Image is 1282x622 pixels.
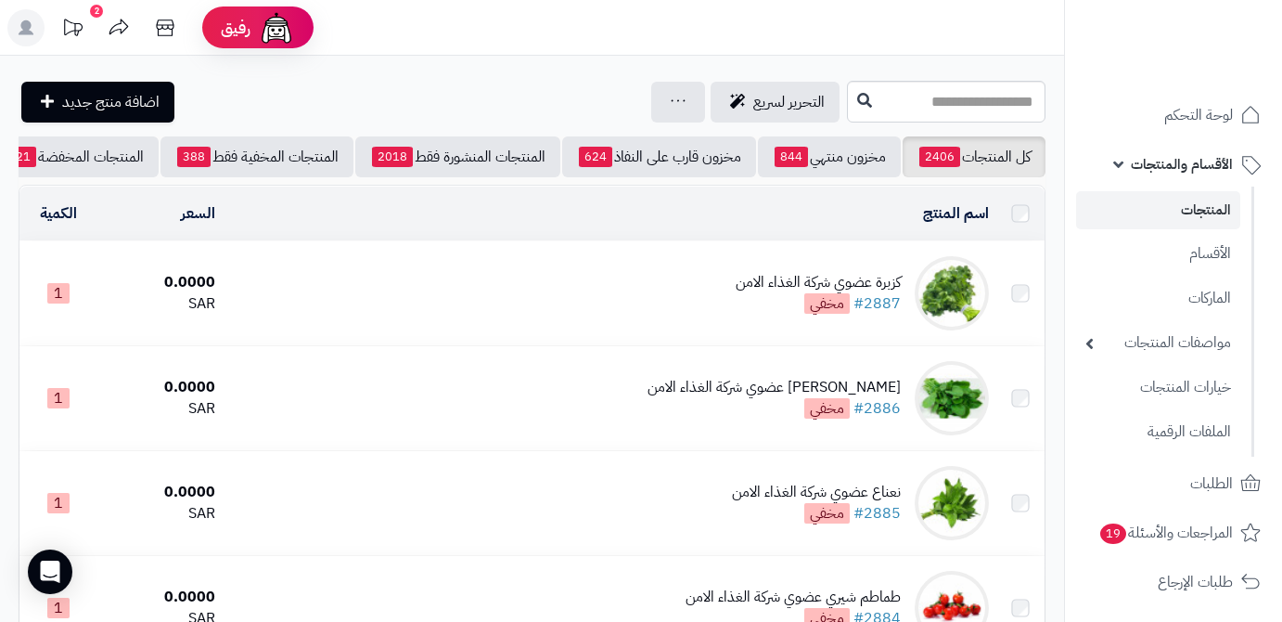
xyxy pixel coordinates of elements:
[1131,151,1233,177] span: الأقسام والمنتجات
[105,377,215,398] div: 0.0000
[355,136,560,177] a: المنتجات المنشورة فقط2018
[47,388,70,408] span: 1
[47,493,70,513] span: 1
[1076,323,1240,363] a: مواصفات المنتجات
[1076,234,1240,274] a: الأقسام
[90,5,103,18] div: 2
[562,136,756,177] a: مخزون قارب على النفاذ624
[40,202,77,225] a: الكمية
[21,82,174,123] a: اضافة منتج جديد
[105,503,215,525] div: SAR
[105,398,215,420] div: SAR
[372,147,413,167] span: 2018
[853,397,901,420] a: #2886
[804,293,850,314] span: مخفي
[1076,279,1240,318] a: الماركات
[775,147,808,167] span: 844
[853,292,901,315] a: #2887
[1156,52,1264,91] img: logo-2.png
[62,91,160,113] span: اضافة منتج جديد
[47,283,70,304] span: 1
[1076,511,1271,555] a: المراجعات والأسئلة19
[105,587,215,608] div: 0.0000
[1190,471,1233,497] span: الطلبات
[1100,524,1126,544] span: 19
[758,136,901,177] a: مخزون منتهي844
[804,398,850,419] span: مخفي
[47,598,70,618] span: 1
[1076,93,1271,137] a: لوحة التحكم
[1076,412,1240,452] a: الملفات الرقمية
[579,147,612,167] span: 624
[711,82,840,123] a: التحرير لسريع
[923,202,989,225] a: اسم المنتج
[647,377,901,398] div: [PERSON_NAME] عضوي شركة الغذاء الامن
[1076,560,1271,604] a: طلبات الإرجاع
[1076,191,1240,229] a: المنتجات
[915,361,989,435] img: جرجير عضوي شركة الغذاء الامن
[258,9,295,46] img: ai-face.png
[853,502,901,525] a: #2885
[105,272,215,293] div: 0.0000
[49,9,96,51] a: تحديثات المنصة
[1076,368,1240,408] a: خيارات المنتجات
[915,256,989,330] img: كزبرة عضوي شركة الغذاء الامن
[736,272,901,293] div: كزبرة عضوي شركة الغذاء الامن
[1164,102,1233,128] span: لوحة التحكم
[903,136,1045,177] a: كل المنتجات2406
[1098,520,1233,546] span: المراجعات والأسئلة
[221,17,250,39] span: رفيق
[28,550,72,594] div: Open Intercom Messenger
[1076,461,1271,506] a: الطلبات
[181,202,215,225] a: السعر
[753,91,825,113] span: التحرير لسريع
[919,147,960,167] span: 2406
[732,482,901,503] div: نعناع عضوي شركة الغذاء الامن
[160,136,353,177] a: المنتجات المخفية فقط388
[105,482,215,503] div: 0.0000
[105,293,215,315] div: SAR
[177,147,211,167] span: 388
[804,503,850,524] span: مخفي
[1158,569,1233,595] span: طلبات الإرجاع
[686,587,901,608] div: طماطم شيري عضوي شركة الغذاء الامن
[10,147,36,167] span: 21
[915,466,989,540] img: نعناع عضوي شركة الغذاء الامن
